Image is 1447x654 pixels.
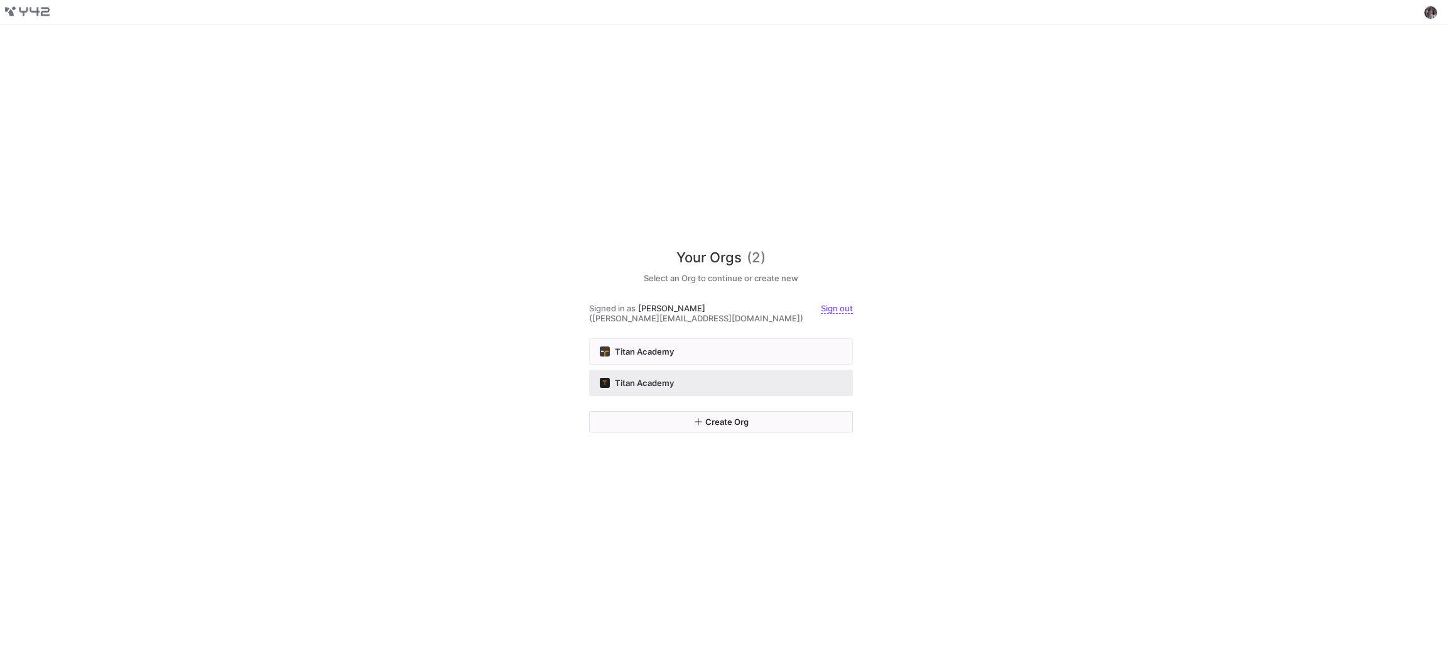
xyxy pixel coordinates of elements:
img: https://storage.googleapis.com/y42-prod-data-exchange/images/nbgeHAnBknxnxByMAgJO3ByacO37guFErZQ8... [600,346,610,356]
img: https://storage.googleapis.com/y42-prod-data-exchange/images/M4PIZmlr0LOyhR8acEy9Mp195vnbki1rrADR... [600,378,610,388]
a: Sign out [821,303,853,314]
span: Create Org [705,417,749,427]
h5: Select an Org to continue or create new [589,273,853,283]
span: ([PERSON_NAME][EMAIL_ADDRESS][DOMAIN_NAME]) [589,313,803,323]
button: https://lh3.googleusercontent.com/a/AEdFTp5zC-foZFgAndG80ezPFSJoLY2tP00FMcRVqbPJ=s96-c [1423,5,1438,20]
span: (2) [747,247,766,268]
span: Titan Academy [615,346,674,356]
button: Create Org [589,411,853,432]
span: Titan Academy [615,378,674,388]
button: https://storage.googleapis.com/y42-prod-data-exchange/images/nbgeHAnBknxnxByMAgJO3ByacO37guFErZQ8... [589,338,853,365]
button: https://storage.googleapis.com/y42-prod-data-exchange/images/M4PIZmlr0LOyhR8acEy9Mp195vnbki1rrADR... [589,370,853,396]
span: Signed in as [589,303,636,313]
span: Your Orgs [676,247,742,268]
span: [PERSON_NAME] [638,303,705,313]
